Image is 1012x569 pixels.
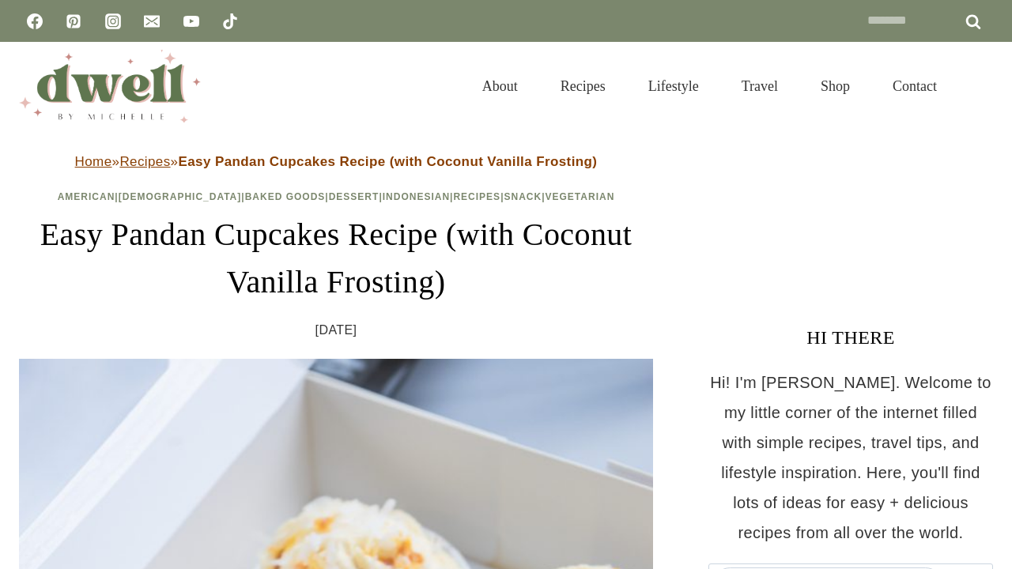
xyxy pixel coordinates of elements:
[176,6,207,37] a: YouTube
[329,191,379,202] a: Dessert
[720,58,799,114] a: Travel
[75,154,112,169] a: Home
[546,191,615,202] a: Vegetarian
[58,191,115,202] a: American
[136,6,168,37] a: Email
[75,154,598,169] span: » »
[19,211,653,306] h1: Easy Pandan Cupcakes Recipe (with Coconut Vanilla Frosting)
[119,191,242,202] a: [DEMOGRAPHIC_DATA]
[461,58,539,114] a: About
[708,367,993,548] p: Hi! I'm [PERSON_NAME]. Welcome to my little corner of the internet filled with simple recipes, tr...
[453,191,500,202] a: Recipes
[19,6,51,37] a: Facebook
[966,73,993,100] button: View Search Form
[214,6,246,37] a: TikTok
[97,6,129,37] a: Instagram
[58,191,615,202] span: | | | | | | |
[504,191,542,202] a: Snack
[19,50,201,122] img: DWELL by michelle
[627,58,720,114] a: Lifestyle
[461,58,958,114] nav: Primary Navigation
[119,154,170,169] a: Recipes
[799,58,871,114] a: Shop
[539,58,627,114] a: Recipes
[383,191,450,202] a: Indonesian
[178,154,597,169] strong: Easy Pandan Cupcakes Recipe (with Coconut Vanilla Frosting)
[708,323,993,352] h3: HI THERE
[871,58,958,114] a: Contact
[245,191,326,202] a: Baked Goods
[315,318,357,342] time: [DATE]
[58,6,89,37] a: Pinterest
